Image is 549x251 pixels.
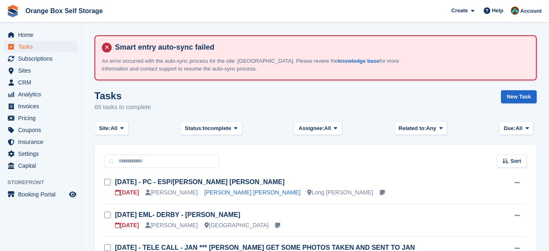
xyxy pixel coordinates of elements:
[22,4,106,18] a: Orange Box Self Storage
[501,90,537,104] a: New Task
[7,178,82,187] span: Storefront
[18,136,67,148] span: Insurance
[204,189,301,196] a: [PERSON_NAME] [PERSON_NAME]
[68,189,78,199] a: Preview store
[18,41,67,52] span: Tasks
[426,124,436,132] span: Any
[185,124,203,132] span: Status:
[499,121,533,135] button: Due: All
[145,188,198,197] div: [PERSON_NAME]
[504,124,516,132] span: Due:
[115,221,139,230] div: [DATE]
[324,124,331,132] span: All
[18,124,67,136] span: Coupons
[4,189,78,200] a: menu
[399,124,426,132] span: Related to:
[18,189,67,200] span: Booking Portal
[4,136,78,148] a: menu
[4,112,78,124] a: menu
[102,57,410,73] p: An error occurred with the auto-sync process for the site: [GEOGRAPHIC_DATA]. Please review the f...
[115,178,285,185] a: [DATE] - PC - ESP/[PERSON_NAME] [PERSON_NAME]
[338,58,379,64] a: knowledge base
[18,160,67,171] span: Capital
[204,221,269,230] div: [GEOGRAPHIC_DATA]
[18,100,67,112] span: Invoices
[394,121,447,135] button: Related to: Any
[115,188,139,197] div: [DATE]
[94,103,151,112] p: 65 tasks to complete
[180,121,242,135] button: Status: Incomplete
[4,29,78,41] a: menu
[294,121,342,135] button: Assignee: All
[94,121,129,135] button: Site: All
[18,89,67,100] span: Analytics
[4,89,78,100] a: menu
[520,7,542,15] span: Account
[145,221,198,230] div: [PERSON_NAME]
[4,41,78,52] a: menu
[112,43,529,52] h4: Smart entry auto-sync failed
[99,124,110,132] span: Site:
[18,29,67,41] span: Home
[516,124,523,132] span: All
[4,124,78,136] a: menu
[451,7,468,15] span: Create
[7,5,19,17] img: stora-icon-8386f47178a22dfd0bd8f6a31ec36ba5ce8667c1dd55bd0f319d3a0aa187defe.svg
[299,124,324,132] span: Assignee:
[4,53,78,64] a: menu
[18,65,67,76] span: Sites
[94,90,151,101] h1: Tasks
[115,211,240,218] a: [DATE] EML- DERBY - [PERSON_NAME]
[511,7,519,15] img: Mike
[4,100,78,112] a: menu
[4,65,78,76] a: menu
[18,53,67,64] span: Subscriptions
[510,157,521,165] span: Sort
[110,124,117,132] span: All
[203,124,231,132] span: Incomplete
[18,77,67,88] span: CRM
[4,148,78,160] a: menu
[115,244,415,251] a: [DATE] - TELE CALL - JAN *** [PERSON_NAME] GET SOME PHOTOS TAKEN AND SENT TO JAN
[18,148,67,160] span: Settings
[307,188,373,197] div: Long [PERSON_NAME]
[4,160,78,171] a: menu
[492,7,503,15] span: Help
[4,77,78,88] a: menu
[18,112,67,124] span: Pricing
